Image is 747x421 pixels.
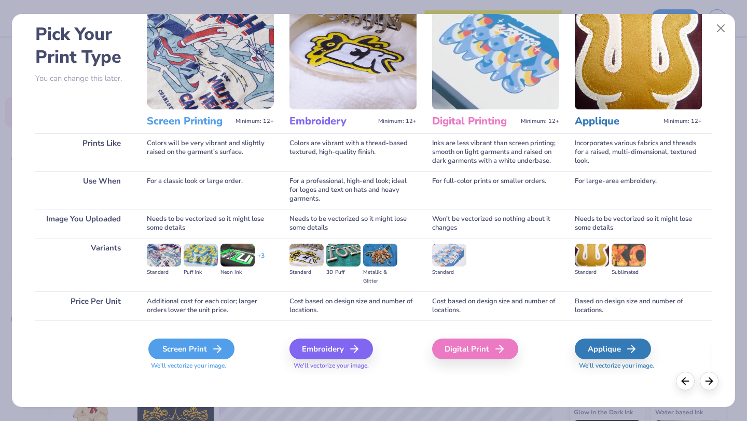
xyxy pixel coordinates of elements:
div: Neon Ink [220,268,255,277]
div: Use When [35,171,131,209]
span: We'll vectorize your image. [147,361,274,370]
div: Price Per Unit [35,291,131,320]
h3: Digital Printing [432,115,517,128]
div: Standard [289,268,324,277]
div: Needs to be vectorized so it might lose some details [147,209,274,238]
img: Sublimated [612,244,646,266]
div: Cost based on design size and number of locations. [289,291,417,320]
img: Standard [575,244,609,266]
h3: Screen Printing [147,115,231,128]
span: We'll vectorize your image. [289,361,417,370]
div: Applique [575,339,651,359]
img: Standard [432,244,466,266]
img: Puff Ink [184,244,218,266]
div: + 3 [257,251,265,269]
div: Colors are vibrant with a thread-based textured, high-quality finish. [289,133,417,171]
p: You can change this later. [35,74,131,83]
div: Needs to be vectorized so it might lose some details [289,209,417,238]
img: Metallic & Glitter [363,244,397,266]
div: Standard [147,268,181,277]
div: For a classic look or large order. [147,171,274,209]
div: Standard [575,268,609,277]
div: Cost based on design size and number of locations. [432,291,559,320]
div: Variants [35,238,131,291]
div: Incorporates various fabrics and threads for a raised, multi-dimensional, textured look. [575,133,702,171]
div: Sublimated [612,268,646,277]
img: Screen Printing [147,3,274,109]
div: Standard [432,268,466,277]
div: Screen Print [148,339,234,359]
span: Minimum: 12+ [378,118,417,125]
span: Minimum: 12+ [663,118,702,125]
div: Colors will be very vibrant and slightly raised on the garment's surface. [147,133,274,171]
div: Prints Like [35,133,131,171]
div: Inks are less vibrant than screen printing; smooth on light garments and raised on dark garments ... [432,133,559,171]
span: Minimum: 12+ [521,118,559,125]
div: Embroidery [289,339,373,359]
h3: Embroidery [289,115,374,128]
img: Applique [575,3,702,109]
img: Digital Printing [432,3,559,109]
h2: Pick Your Print Type [35,23,131,68]
img: Standard [147,244,181,266]
div: Needs to be vectorized so it might lose some details [575,209,702,238]
img: Embroidery [289,3,417,109]
div: Digital Print [432,339,518,359]
button: Close [711,19,731,38]
div: For a professional, high-end look; ideal for logos and text on hats and heavy garments. [289,171,417,209]
h3: Applique [575,115,659,128]
div: Metallic & Glitter [363,268,397,286]
div: For full-color prints or smaller orders. [432,171,559,209]
div: Additional cost for each color; larger orders lower the unit price. [147,291,274,320]
div: Puff Ink [184,268,218,277]
div: Image You Uploaded [35,209,131,238]
div: 3D Puff [326,268,361,277]
span: Minimum: 12+ [236,118,274,125]
div: Won't be vectorized so nothing about it changes [432,209,559,238]
div: For large-area embroidery. [575,171,702,209]
span: We'll vectorize your image. [575,361,702,370]
img: Standard [289,244,324,266]
div: Based on design size and number of locations. [575,291,702,320]
img: Neon Ink [220,244,255,266]
img: 3D Puff [326,244,361,266]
